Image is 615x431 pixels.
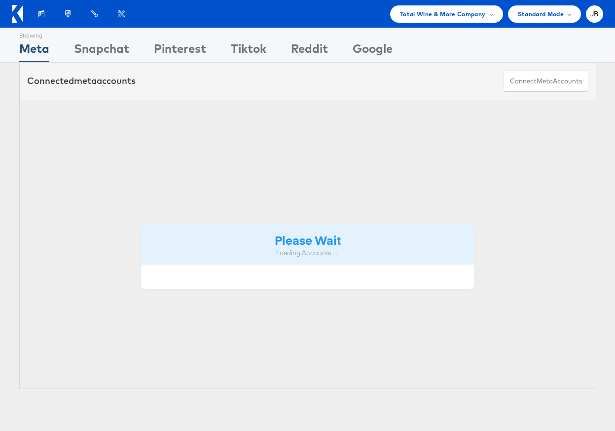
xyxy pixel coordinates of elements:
strong: Please Wait [275,232,341,248]
span: JB [590,11,599,17]
div: Google [353,40,393,62]
span: meta [74,75,97,86]
span: Total Wine & More Company [400,9,486,19]
button: ConnectmetaAccounts [504,70,588,92]
div: Pinterest [154,40,206,62]
div: Meta [19,40,49,62]
span: meta [537,77,553,86]
div: Loading Accounts .... [148,248,467,258]
div: Snapchat [74,40,129,62]
div: Connected accounts [27,75,136,87]
span: Standard Mode [518,9,564,19]
div: Reddit [291,40,328,62]
div: Showing [19,28,49,40]
div: Tiktok [231,40,266,62]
